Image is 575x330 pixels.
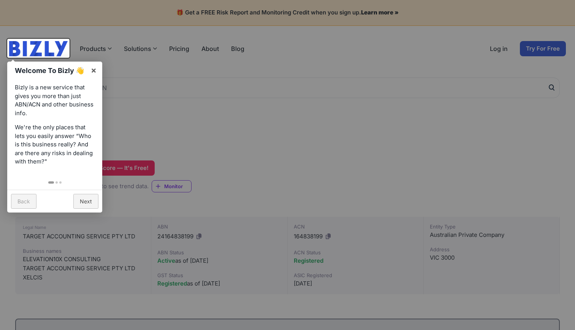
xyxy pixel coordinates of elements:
a: Next [73,194,98,209]
a: Back [11,194,36,209]
p: Bizly is a new service that gives you more than just ABN/ACN and other business info. [15,83,95,117]
h1: Welcome To Bizly 👋 [15,65,87,76]
a: × [85,62,102,79]
p: We're the only places that lets you easily answer “Who is this business really? And are there any... [15,123,95,166]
